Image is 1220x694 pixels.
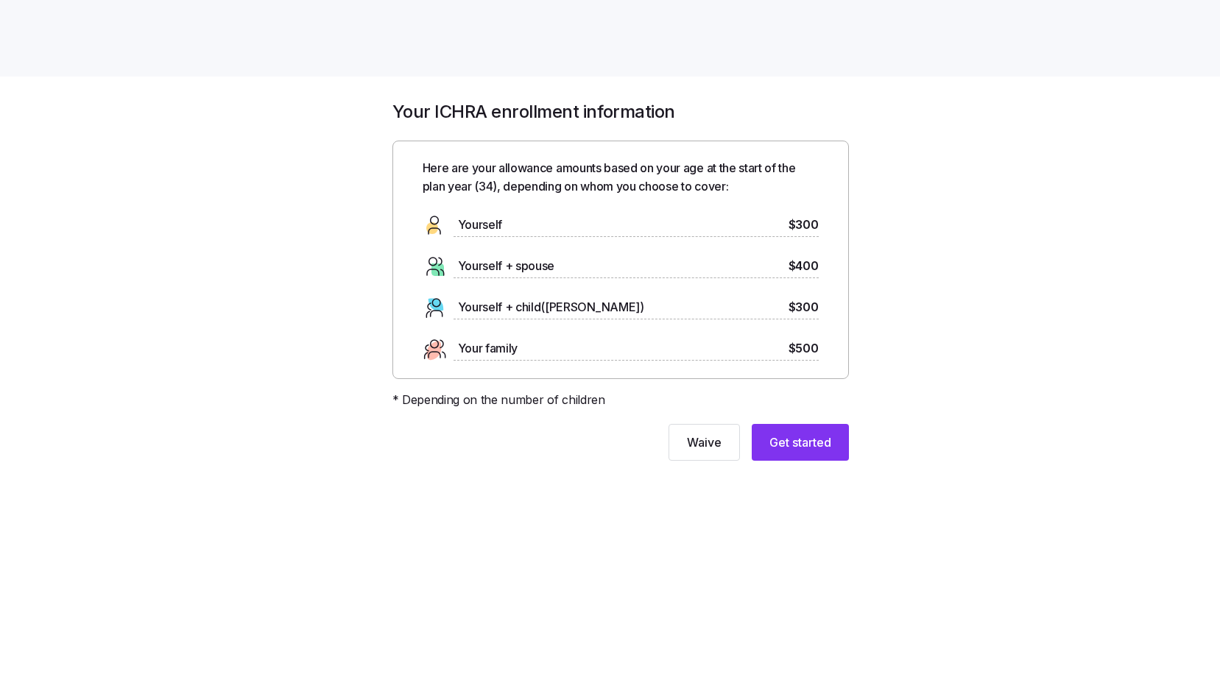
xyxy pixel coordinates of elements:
[458,298,644,316] span: Yourself + child([PERSON_NAME])
[669,424,740,461] button: Waive
[458,257,555,275] span: Yourself + spouse
[392,100,849,123] h1: Your ICHRA enrollment information
[458,216,502,234] span: Yourself
[752,424,849,461] button: Get started
[687,433,722,451] span: Waive
[789,298,819,316] span: $300
[789,216,819,234] span: $300
[789,339,819,358] span: $500
[458,339,518,358] span: Your family
[392,391,605,409] span: * Depending on the number of children
[423,159,819,196] span: Here are your allowance amounts based on your age at the start of the plan year ( 34 ), depending...
[789,257,819,275] span: $400
[769,433,831,451] span: Get started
